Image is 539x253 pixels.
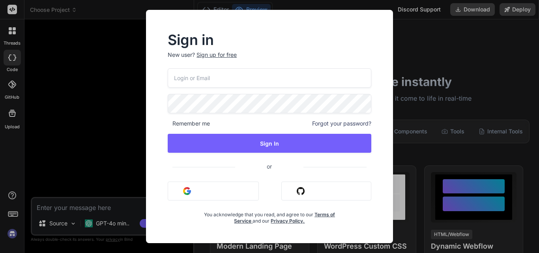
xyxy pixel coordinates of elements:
span: Remember me [168,120,210,127]
div: Sign up for free [197,51,237,59]
a: Terms of Service [234,212,335,224]
div: You acknowledge that you read, and agree to our and our [202,207,337,224]
button: Sign in with Github [281,182,371,201]
p: New user? [168,51,371,68]
span: or [235,157,303,176]
input: Login or Email [168,68,371,88]
a: Privacy Policy. [271,218,305,224]
span: Forgot your password? [312,120,371,127]
img: github [297,187,305,195]
button: Sign in with Google [168,182,259,201]
button: Sign In [168,134,371,153]
img: google [183,187,191,195]
h2: Sign in [168,34,371,46]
